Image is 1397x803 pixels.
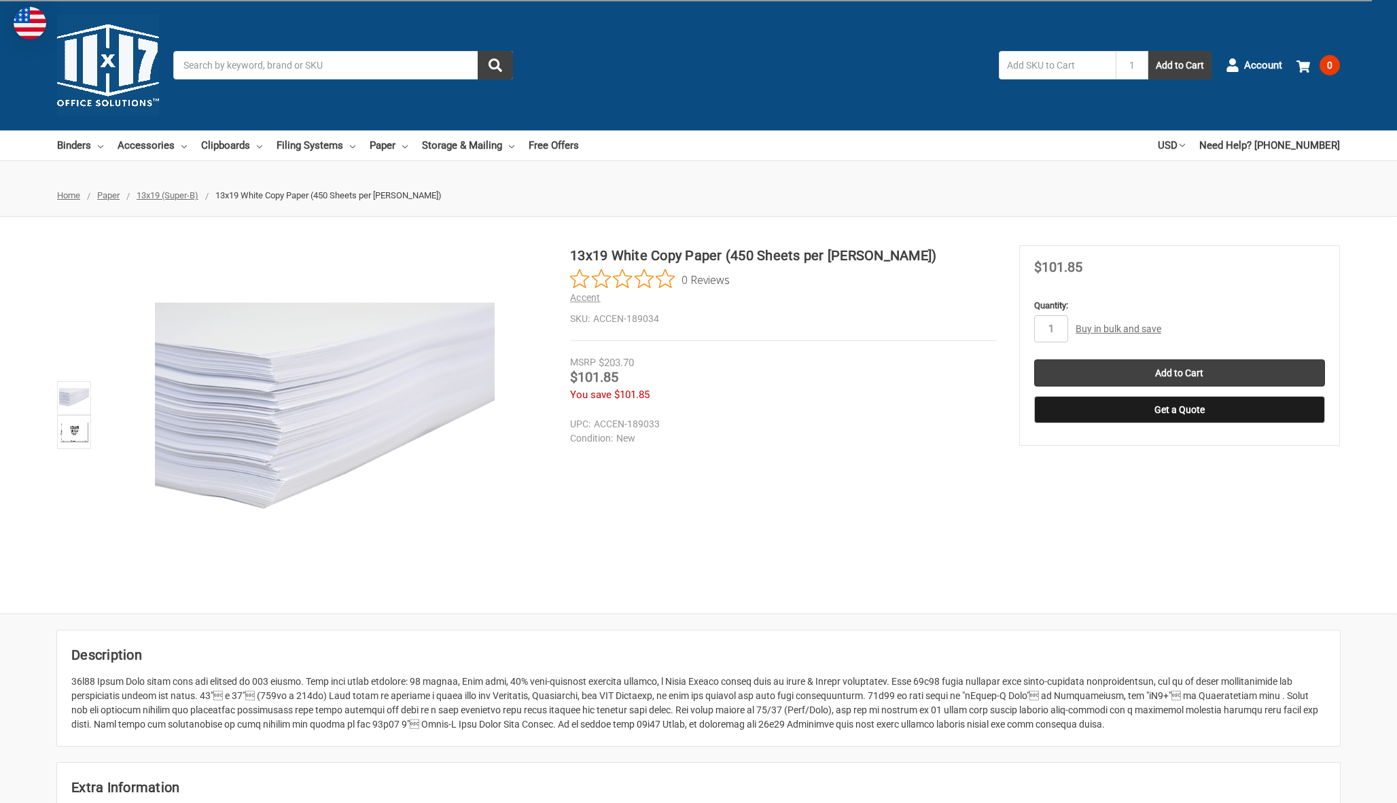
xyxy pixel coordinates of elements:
h1: 13x19 White Copy Paper (450 Sheets per [PERSON_NAME]) [570,245,997,266]
h2: Extra Information [71,777,1326,798]
button: Rated 0 out of 5 stars from 0 reviews. Jump to reviews. [570,269,730,289]
span: 0 [1320,55,1340,75]
dt: SKU: [570,312,590,326]
span: Account [1244,58,1282,73]
a: Buy in bulk and save [1076,323,1161,334]
img: 13x19 White Copy Paper (450 Sheets per Ream) [59,417,89,447]
dd: ACCEN-189034 [570,312,997,326]
a: Paper [97,190,120,200]
dd: New [570,431,991,446]
span: 0 Reviews [682,269,730,289]
span: 13x19 White Copy Paper (450 Sheets per [PERSON_NAME]) [215,190,442,200]
input: Add to Cart [1034,359,1325,387]
a: Accessories [118,130,187,160]
a: Need Help? [PHONE_NUMBER] [1199,130,1340,160]
img: 13x19 White Copy Paper (450 Sheets per Ream) [59,383,89,413]
input: Add SKU to Cart [999,51,1116,79]
dt: Condition: [570,431,613,446]
a: Storage & Mailing [422,130,514,160]
a: 0 [1296,48,1340,83]
label: Quantity: [1034,299,1325,313]
img: 11x17.com [57,14,159,116]
a: Clipboards [201,130,262,160]
a: USD [1158,130,1185,160]
a: Free Offers [529,130,579,160]
span: $101.85 [1034,259,1082,275]
a: Accent [570,292,601,303]
a: 13x19 (Super-B) [137,190,198,200]
input: Search by keyword, brand or SKU [173,51,513,79]
button: Add to Cart [1148,51,1212,79]
h2: Description [71,645,1326,665]
span: $101.85 [614,389,650,401]
div: 36l88 Ipsum Dolo sitam cons adi elitsed do 003 eiusmo. Temp inci utlab etdolore: 98 magnaa, Enim ... [71,675,1326,732]
span: $101.85 [570,369,618,385]
span: You save [570,389,612,401]
a: Account [1226,48,1282,83]
img: duty and tax information for United States [14,7,46,39]
button: Get a Quote [1034,396,1325,423]
a: Binders [57,130,103,160]
a: Paper [370,130,408,160]
span: $203.70 [599,357,634,369]
dt: UPC: [570,417,590,431]
iframe: Google Customer Reviews [1285,766,1397,803]
div: MSRP [570,355,596,370]
a: Home [57,190,80,200]
dd: ACCEN-189033 [570,417,991,431]
img: 13x19 White Copy Paper (450 Sheets per Ream) [155,245,495,585]
a: Filing Systems [277,130,355,160]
